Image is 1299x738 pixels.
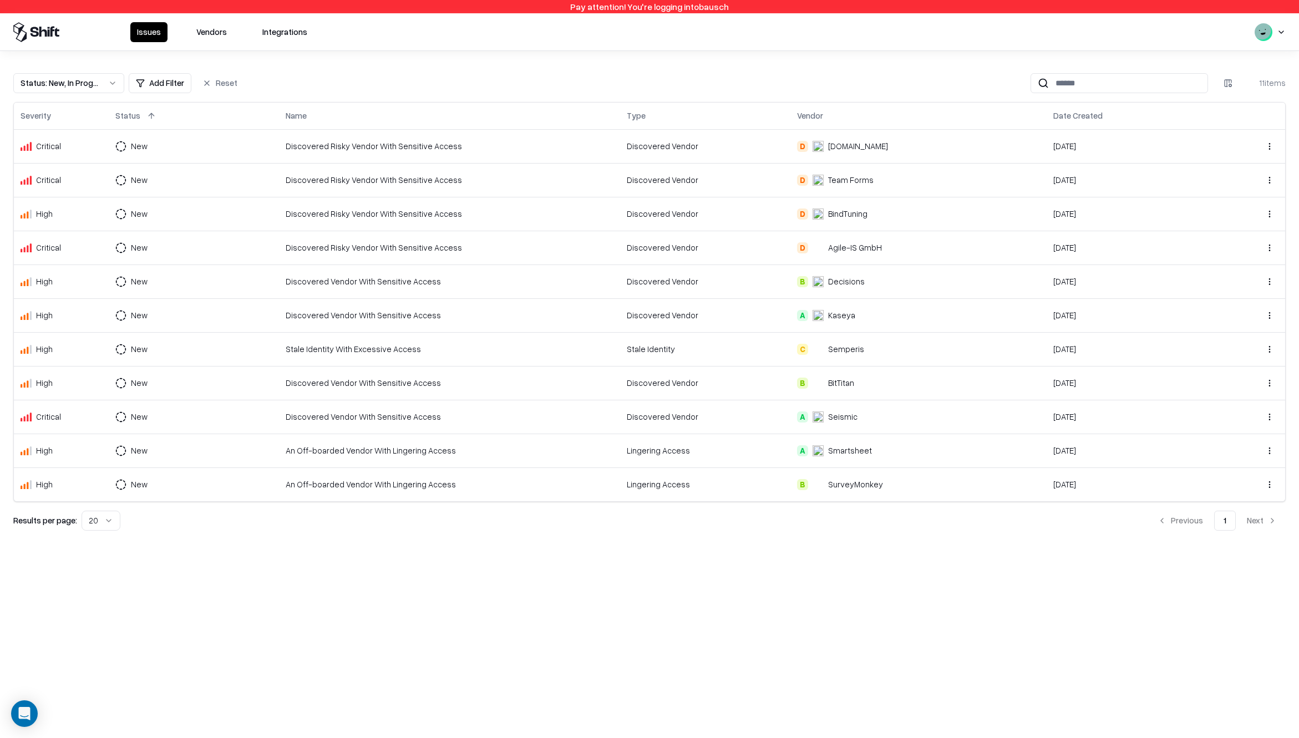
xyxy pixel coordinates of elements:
[813,141,824,152] img: Draw.io
[813,276,824,287] img: Decisions
[131,276,148,287] div: New
[627,309,784,321] div: Discovered Vendor
[1053,377,1210,389] div: [DATE]
[797,208,808,220] div: D
[131,309,148,321] div: New
[1214,511,1236,531] button: 1
[36,140,61,152] div: Critical
[36,208,53,220] div: High
[286,445,613,456] div: An Off-boarded Vendor With Lingering Access
[36,242,61,253] div: Critical
[130,22,168,42] button: Issues
[797,175,808,186] div: D
[813,175,824,186] img: Team Forms
[1053,110,1103,121] div: Date Created
[1053,411,1210,423] div: [DATE]
[286,309,613,321] div: Discovered Vendor With Sensitive Access
[828,140,888,152] div: [DOMAIN_NAME]
[797,411,808,423] div: A
[190,22,234,42] button: Vendors
[131,242,148,253] div: New
[115,170,168,190] button: New
[1053,174,1210,186] div: [DATE]
[36,377,53,389] div: High
[813,208,824,220] img: BindTuning
[627,242,784,253] div: Discovered Vendor
[813,445,824,456] img: Smartsheet
[813,344,824,355] img: Semperis
[115,441,168,461] button: New
[286,377,613,389] div: Discovered Vendor With Sensitive Access
[1149,511,1286,531] nav: pagination
[1053,343,1210,355] div: [DATE]
[286,411,613,423] div: Discovered Vendor With Sensitive Access
[627,343,784,355] div: Stale Identity
[115,475,168,495] button: New
[36,411,61,423] div: Critical
[36,343,53,355] div: High
[627,445,784,456] div: Lingering Access
[115,339,168,359] button: New
[813,411,824,423] img: Seismic
[36,309,53,321] div: High
[797,479,808,490] div: B
[797,344,808,355] div: C
[36,276,53,287] div: High
[797,445,808,456] div: A
[115,238,168,258] button: New
[115,204,168,224] button: New
[1053,445,1210,456] div: [DATE]
[813,479,824,490] img: SurveyMonkey
[1053,208,1210,220] div: [DATE]
[256,22,314,42] button: Integrations
[797,141,808,152] div: D
[1053,242,1210,253] div: [DATE]
[21,110,51,121] div: Severity
[286,140,613,152] div: Discovered Risky Vendor With Sensitive Access
[1053,140,1210,152] div: [DATE]
[828,276,865,287] div: Decisions
[131,343,148,355] div: New
[115,136,168,156] button: New
[129,73,191,93] button: Add Filter
[36,174,61,186] div: Critical
[627,377,784,389] div: Discovered Vendor
[21,77,99,89] div: Status : New, In Progress
[828,174,874,186] div: Team Forms
[797,310,808,321] div: A
[286,174,613,186] div: Discovered Risky Vendor With Sensitive Access
[813,378,824,389] img: BitTitan
[286,208,613,220] div: Discovered Risky Vendor With Sensitive Access
[828,377,854,389] div: BitTitan
[813,310,824,321] img: Kaseya
[627,276,784,287] div: Discovered Vendor
[115,306,168,325] button: New
[131,445,148,456] div: New
[627,110,646,121] div: Type
[115,272,168,292] button: New
[286,110,307,121] div: Name
[627,140,784,152] div: Discovered Vendor
[131,174,148,186] div: New
[11,700,38,727] div: Open Intercom Messenger
[36,479,53,490] div: High
[828,479,883,490] div: SurveyMonkey
[797,276,808,287] div: B
[286,276,613,287] div: Discovered Vendor With Sensitive Access
[813,242,824,253] img: Agile-IS GmbH
[828,309,855,321] div: Kaseya
[828,208,867,220] div: BindTuning
[286,343,613,355] div: Stale Identity With Excessive Access
[1241,77,1286,89] div: 11 items
[627,174,784,186] div: Discovered Vendor
[797,242,808,253] div: D
[131,377,148,389] div: New
[1053,309,1210,321] div: [DATE]
[115,110,140,121] div: Status
[828,411,857,423] div: Seismic
[131,208,148,220] div: New
[36,445,53,456] div: High
[797,110,823,121] div: Vendor
[828,242,882,253] div: Agile-IS GmbH
[131,140,148,152] div: New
